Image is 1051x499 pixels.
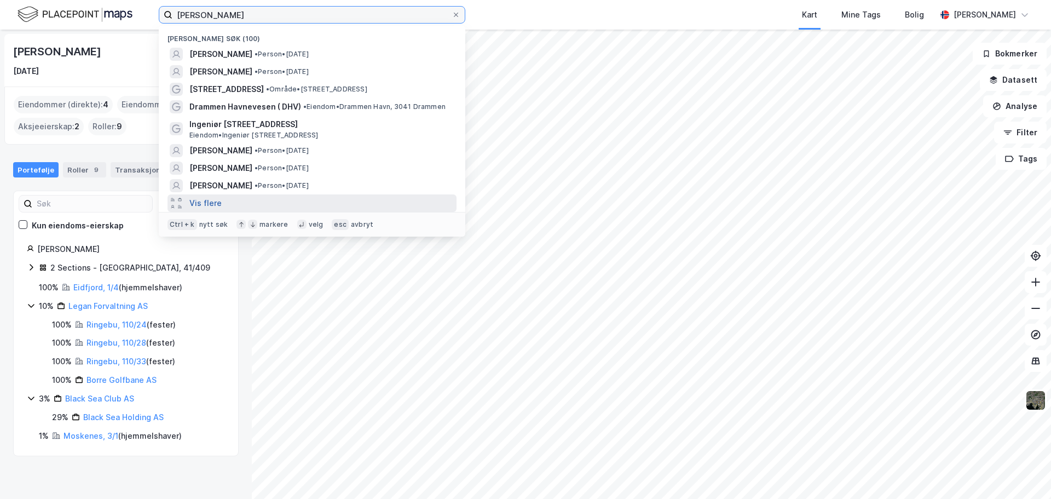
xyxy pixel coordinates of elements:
div: Bolig [905,8,924,21]
div: ( hjemmelshaver ) [73,281,182,294]
button: Vis flere [189,197,222,210]
div: Mine Tags [841,8,881,21]
div: Kart [802,8,817,21]
span: [PERSON_NAME] [189,179,252,192]
span: [PERSON_NAME] [189,48,252,61]
a: Eidfjord, 1/4 [73,283,119,292]
div: 100% [52,374,72,387]
span: • [255,67,258,76]
div: [PERSON_NAME] søk (100) [159,26,465,45]
div: avbryt [351,220,373,229]
span: [PERSON_NAME] [189,65,252,78]
span: Område • [STREET_ADDRESS] [266,85,367,94]
input: Søk på adresse, matrikkel, gårdeiere, leietakere eller personer [172,7,452,23]
div: 9 [91,164,102,175]
div: 10% [39,300,54,313]
div: ( fester ) [86,355,175,368]
div: ( fester ) [86,318,176,331]
span: 2 [74,120,79,133]
div: markere [259,220,288,229]
span: • [255,50,258,58]
a: Legan Forvaltning AS [68,301,148,311]
div: Roller [63,162,106,177]
div: nytt søk [199,220,228,229]
div: [PERSON_NAME] [13,43,103,60]
span: Person • [DATE] [255,181,309,190]
span: 9 [117,120,122,133]
div: Ctrl + k [168,219,197,230]
div: 2 Sections - [GEOGRAPHIC_DATA], 41/409 [50,261,210,274]
span: • [255,146,258,154]
span: Person • [DATE] [255,164,309,173]
a: Borre Golfbane AS [86,375,157,385]
iframe: Chat Widget [996,446,1051,499]
button: Tags [996,148,1047,170]
a: Moskenes, 3/1 [63,431,118,440]
a: Black Sea Club AS [65,394,134,403]
div: 29% [52,411,68,424]
span: [PERSON_NAME] [189,144,252,157]
a: Black Sea Holding AS [83,412,164,422]
div: 100% [39,281,59,294]
a: Ringebu, 110/33 [86,357,146,366]
div: ( fester ) [86,336,175,349]
div: velg [309,220,324,229]
button: Bokmerker [973,43,1047,65]
div: 100% [52,336,72,349]
span: • [266,85,269,93]
div: Eiendommer (Indirekte) : [117,96,223,113]
span: Person • [DATE] [255,146,309,155]
div: esc [332,219,349,230]
input: Søk [32,196,152,212]
span: Person • [DATE] [255,67,309,76]
a: Ringebu, 110/28 [86,338,146,347]
div: 3% [39,392,50,405]
span: Eiendom • Ingeniør [STREET_ADDRESS] [189,131,319,140]
div: Transaksjoner [111,162,188,177]
a: Ringebu, 110/24 [86,320,147,329]
button: Analyse [983,95,1047,117]
div: [PERSON_NAME] [954,8,1016,21]
span: [STREET_ADDRESS] [189,83,264,96]
span: [PERSON_NAME] [189,162,252,175]
img: logo.f888ab2527a4732fd821a326f86c7f29.svg [18,5,132,24]
div: Roller : [88,118,126,135]
span: 4 [103,98,108,111]
div: Kun eiendoms-eierskap [32,219,124,232]
span: Eiendom • Drammen Havn, 3041 Drammen [303,102,446,111]
div: Eiendommer (direkte) : [14,96,113,113]
span: Ingeniør [STREET_ADDRESS] [189,118,452,131]
div: Aksjeeierskap : [14,118,84,135]
div: Portefølje [13,162,59,177]
span: • [255,181,258,190]
span: • [255,164,258,172]
button: Filter [994,122,1047,144]
button: Datasett [980,69,1047,91]
div: ( hjemmelshaver ) [63,429,182,443]
div: 100% [52,355,72,368]
div: 100% [52,318,72,331]
div: [DATE] [13,65,39,78]
div: 1% [39,429,49,443]
span: Person • [DATE] [255,50,309,59]
div: [PERSON_NAME] [37,243,225,256]
span: • [303,102,307,111]
span: Drammen Havnevesen ( DHV) [189,100,301,113]
img: 9k= [1025,390,1046,411]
